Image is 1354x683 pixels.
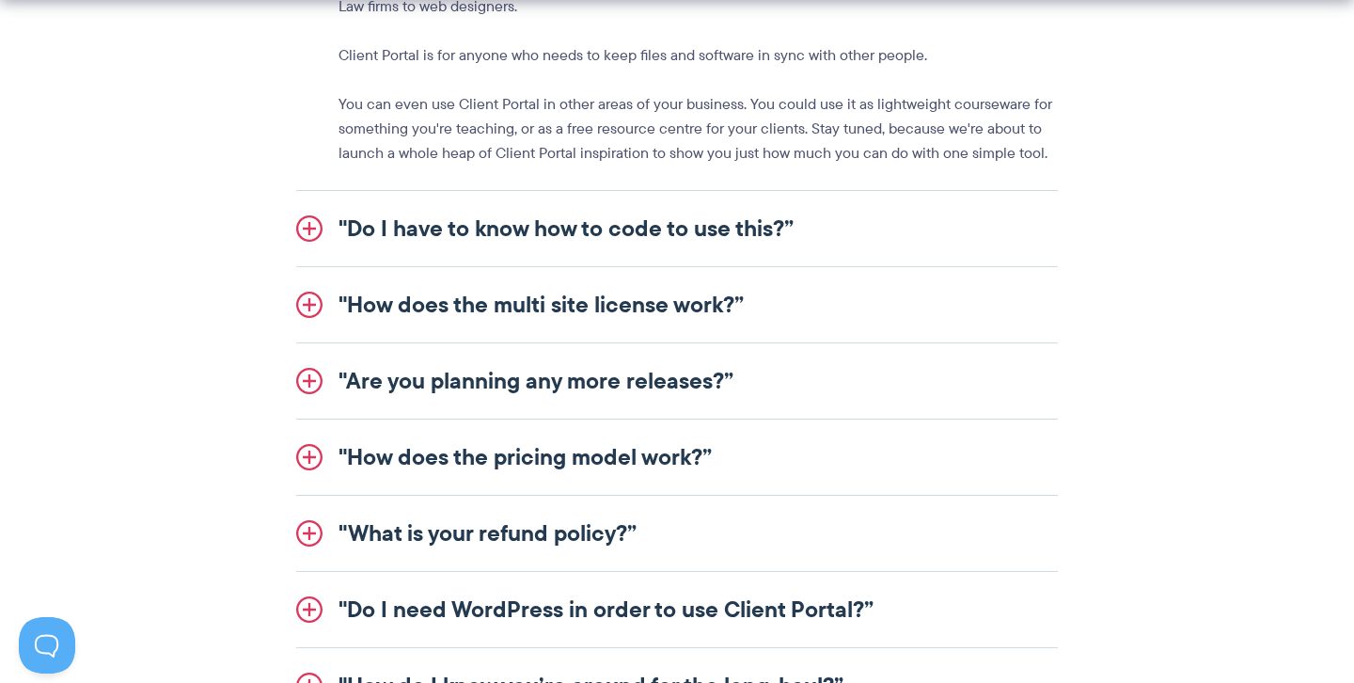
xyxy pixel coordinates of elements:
[19,617,75,674] iframe: Toggle Customer Support
[338,92,1058,166] p: You can even use Client Portal in other areas of your business. You could use it as lightweight c...
[296,572,1058,647] a: "Do I need WordPress in order to use Client Portal?”
[296,496,1058,571] a: "What is your refund policy?”
[296,191,1058,266] a: "Do I have to know how to code to use this?”
[296,267,1058,342] a: "How does the multi site license work?”
[338,43,1058,68] p: Client Portal is for anyone who needs to keep files and software in sync with other people.
[296,343,1058,419] a: "Are you planning any more releases?”
[296,420,1058,495] a: "How does the pricing model work?”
